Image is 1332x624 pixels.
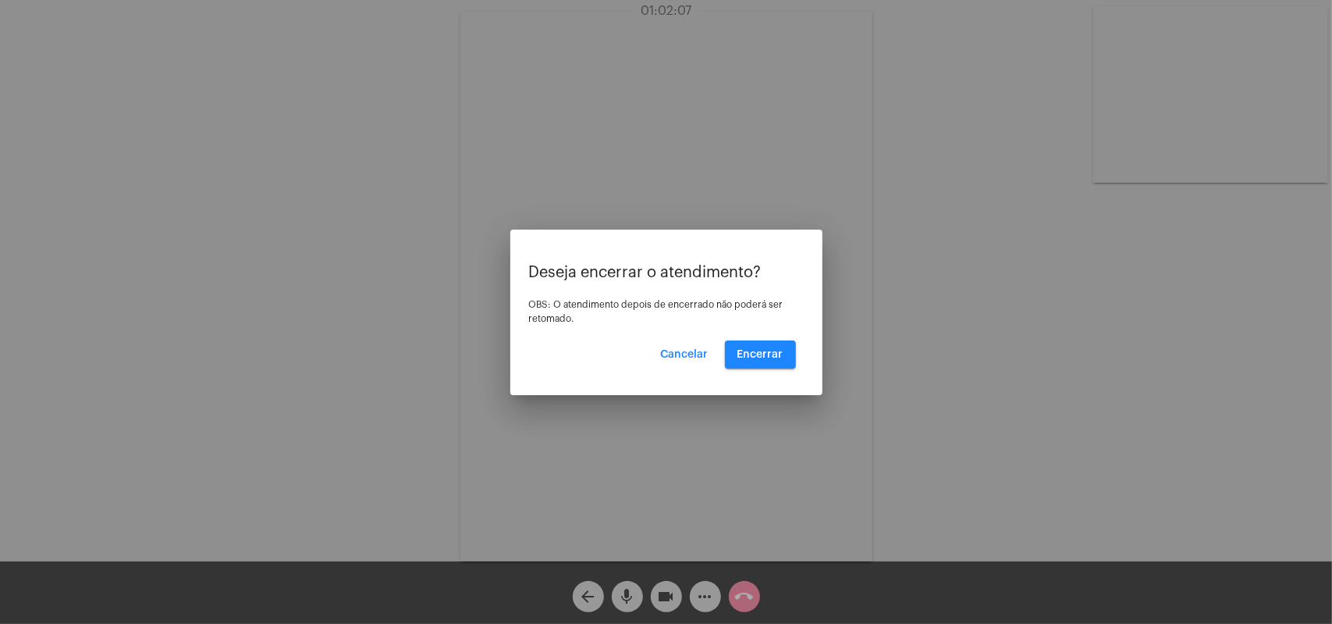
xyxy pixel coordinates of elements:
[725,341,796,369] button: Encerrar
[529,264,804,281] p: Deseja encerrar o atendimento?
[529,300,783,323] span: OBS: O atendimento depois de encerrado não poderá ser retomado.
[648,341,721,369] button: Cancelar
[737,349,783,360] span: Encerrar
[661,349,709,360] span: Cancelar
